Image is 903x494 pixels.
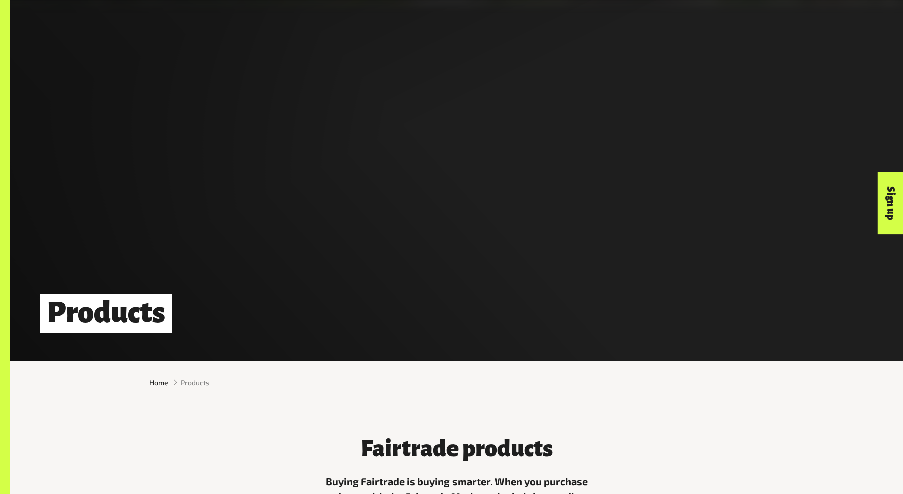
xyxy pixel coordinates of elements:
[181,377,209,388] span: Products
[306,436,607,461] h3: Fairtrade products
[149,377,168,388] a: Home
[40,294,172,333] h1: Products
